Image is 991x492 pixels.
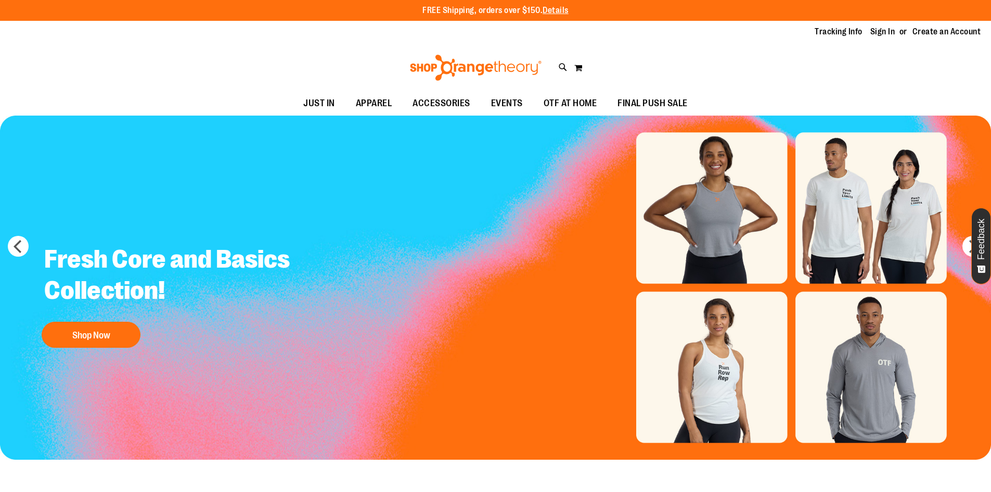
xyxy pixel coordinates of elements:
[543,6,569,15] a: Details
[976,219,986,260] span: Feedback
[533,92,608,116] a: OTF AT HOME
[971,208,991,284] button: Feedback - Show survey
[413,92,470,115] span: ACCESSORIES
[491,92,523,115] span: EVENTS
[42,322,140,348] button: Shop Now
[815,26,863,37] a: Tracking Info
[422,5,569,17] p: FREE Shipping, orders over $150.
[36,236,314,353] a: Fresh Core and Basics Collection! Shop Now
[8,236,29,257] button: prev
[356,92,392,115] span: APPAREL
[544,92,597,115] span: OTF AT HOME
[962,236,983,257] button: next
[481,92,533,116] a: EVENTS
[607,92,698,116] a: FINAL PUSH SALE
[293,92,345,116] a: JUST IN
[402,92,481,116] a: ACCESSORIES
[408,55,543,81] img: Shop Orangetheory
[870,26,895,37] a: Sign In
[617,92,688,115] span: FINAL PUSH SALE
[36,236,314,317] h2: Fresh Core and Basics Collection!
[912,26,981,37] a: Create an Account
[303,92,335,115] span: JUST IN
[345,92,403,116] a: APPAREL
